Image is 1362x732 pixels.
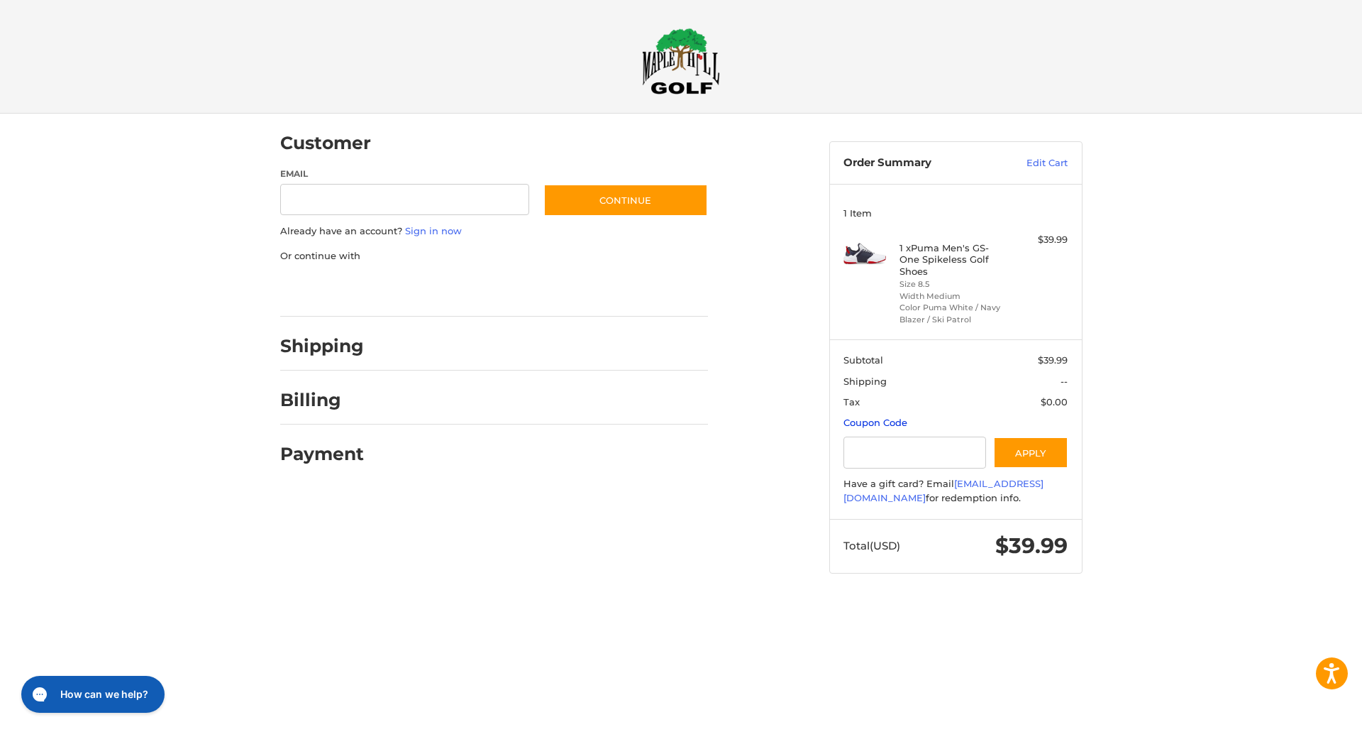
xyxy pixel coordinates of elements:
[280,443,364,465] h2: Payment
[843,376,887,387] span: Shipping
[280,389,363,411] h2: Billing
[280,224,708,239] p: Already have an account?
[1061,376,1068,387] span: --
[843,156,996,170] h3: Order Summary
[843,417,907,428] a: Coupon Code
[993,437,1068,469] button: Apply
[14,671,169,718] iframe: Gorgias live chat messenger
[396,277,502,302] iframe: PayPal-paylater
[280,168,530,180] label: Email
[1012,233,1068,247] div: $39.99
[843,478,1043,503] a: [EMAIL_ADDRESS][DOMAIN_NAME]
[843,354,883,366] span: Subtotal
[843,207,1068,219] h3: 1 Item
[899,278,1008,290] li: Size 8.5
[996,156,1068,170] a: Edit Cart
[280,132,371,154] h2: Customer
[280,249,708,263] p: Or continue with
[280,335,364,357] h2: Shipping
[1041,396,1068,408] span: $0.00
[899,242,1008,277] h4: 1 x Puma Men's GS-One Spikeless Golf Shoes
[543,184,708,217] button: Continue
[843,396,860,408] span: Tax
[516,277,622,302] iframe: PayPal-venmo
[642,28,720,94] img: Maple Hill Golf
[275,277,382,302] iframe: PayPal-paypal
[899,290,1008,302] li: Width Medium
[843,437,986,469] input: Gift Certificate or Coupon Code
[995,532,1068,559] span: $39.99
[1038,354,1068,366] span: $39.99
[405,225,462,236] a: Sign in now
[899,302,1008,325] li: Color Puma White / Navy Blazer / Ski Patrol
[843,539,900,552] span: Total (USD)
[843,477,1068,505] div: Have a gift card? Email for redemption info.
